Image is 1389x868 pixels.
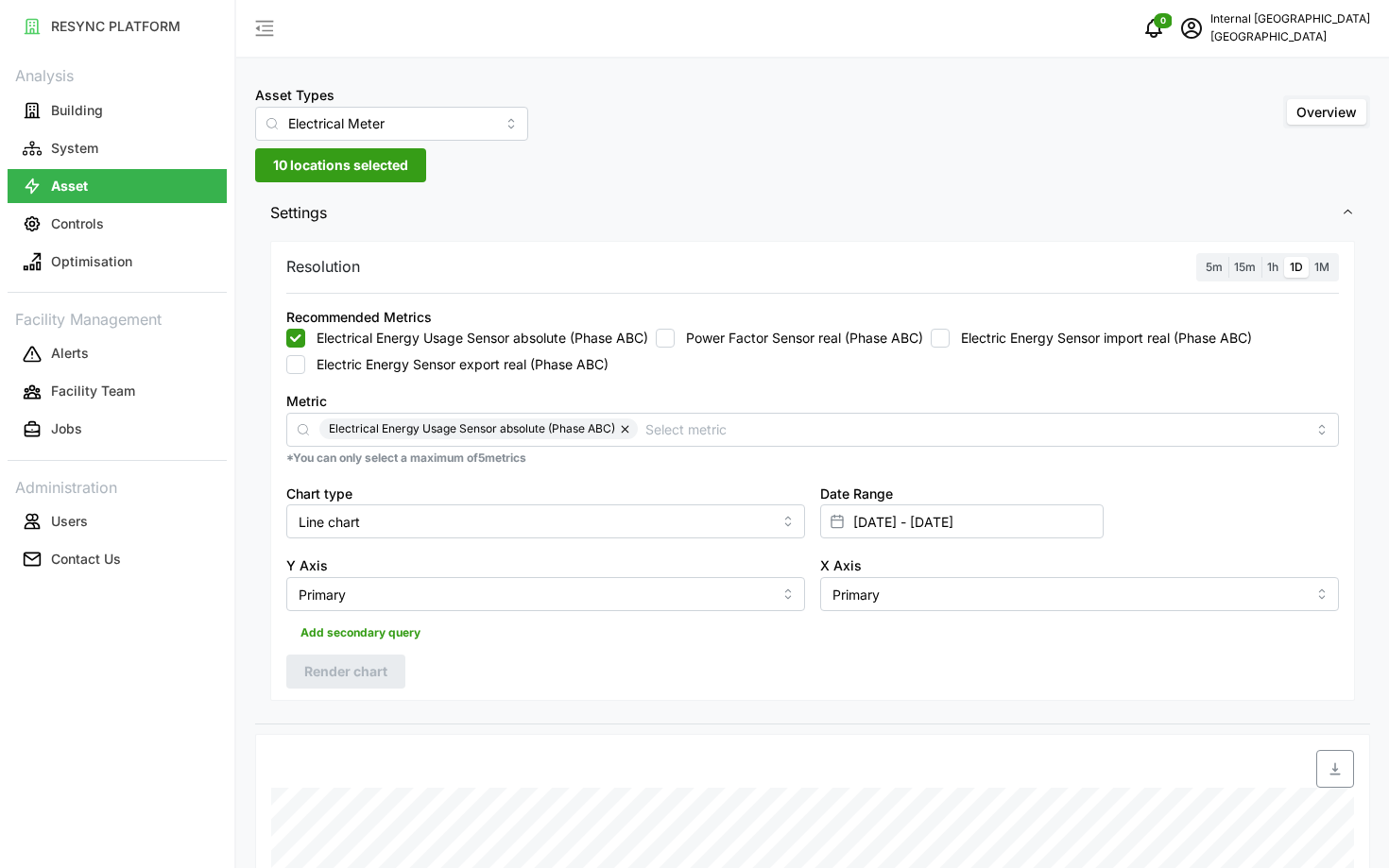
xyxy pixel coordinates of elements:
label: Date Range [820,484,893,504]
div: Recommended Metrics [286,307,432,328]
p: Optimisation [51,252,132,271]
p: Jobs [51,419,82,438]
button: System [8,131,227,165]
p: [GEOGRAPHIC_DATA] [1210,28,1370,46]
label: Y Axis [286,555,328,576]
span: 1D [1290,260,1303,274]
p: Facility Team [51,382,135,400]
button: notifications [1135,9,1173,47]
span: 10 locations selected [273,149,408,181]
label: Electric Energy Sensor export real (Phase ABC) [305,355,609,374]
button: 10 locations selected [255,148,426,182]
a: Jobs [8,411,227,449]
p: Resolution [286,255,360,279]
span: 1M [1314,260,1329,274]
a: Controls [8,205,227,243]
input: Select metric [645,418,1306,439]
input: Select Y axis [286,577,805,611]
span: Settings [270,190,1341,236]
button: RESYNC PLATFORM [8,9,227,43]
a: Building [8,92,227,129]
label: Asset Types [255,85,334,106]
button: schedule [1173,9,1210,47]
span: Render chart [304,655,387,688]
button: Alerts [8,337,227,371]
button: Contact Us [8,542,227,576]
p: Users [51,512,88,531]
p: Building [51,101,103,120]
span: 0 [1160,14,1166,27]
input: Select chart type [286,504,805,538]
button: Controls [8,207,227,241]
p: *You can only select a maximum of 5 metrics [286,451,1339,467]
span: 15m [1234,260,1256,274]
p: Controls [51,214,104,233]
p: Facility Management [8,304,227,332]
a: RESYNC PLATFORM [8,8,227,45]
div: Settings [255,236,1370,724]
p: RESYNC PLATFORM [51,17,180,36]
label: Metric [286,391,327,412]
a: Asset [8,167,227,205]
a: Users [8,502,227,540]
label: X Axis [820,555,862,576]
label: Power Factor Sensor real (Phase ABC) [675,329,923,348]
button: Facility Team [8,375,227,409]
button: Jobs [8,413,227,447]
p: Alerts [51,344,89,363]
span: 1h [1267,260,1278,274]
span: Electrical Energy Usage Sensor absolute (Phase ABC) [329,418,615,439]
a: Alerts [8,335,227,373]
p: Asset [51,177,88,196]
p: Internal [GEOGRAPHIC_DATA] [1210,10,1370,28]
p: Analysis [8,60,227,88]
p: System [51,139,98,158]
button: Render chart [286,655,405,689]
button: Users [8,504,227,538]
input: Select date range [820,504,1104,538]
label: Chart type [286,484,352,504]
label: Electrical Energy Usage Sensor absolute (Phase ABC) [305,329,648,348]
a: Optimisation [8,243,227,281]
a: System [8,129,227,167]
button: Asset [8,169,227,203]
p: Administration [8,472,227,500]
a: Facility Team [8,373,227,411]
p: Contact Us [51,550,121,569]
button: Building [8,94,227,128]
input: Select X axis [820,577,1339,611]
button: Settings [255,190,1370,236]
a: Contact Us [8,540,227,578]
span: 5m [1206,260,1223,274]
label: Electric Energy Sensor import real (Phase ABC) [950,329,1252,348]
span: Overview [1296,104,1357,120]
span: Add secondary query [300,620,420,646]
button: Optimisation [8,245,227,279]
button: Add secondary query [286,619,435,647]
